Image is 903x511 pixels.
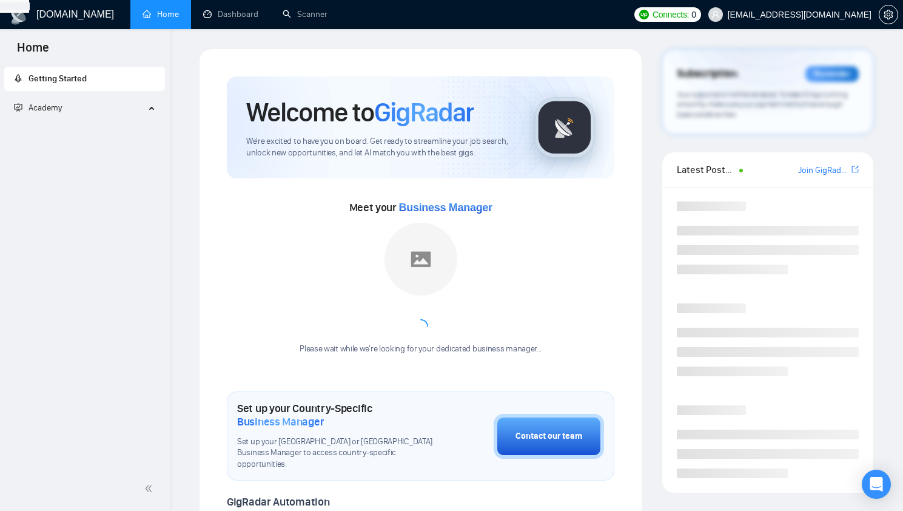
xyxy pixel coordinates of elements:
[805,66,859,82] div: Reminder
[283,9,327,19] a: searchScanner
[29,73,87,84] span: Getting Started
[227,495,329,509] span: GigRadar Automation
[4,67,165,91] li: Getting Started
[349,201,492,214] span: Meet your
[237,402,433,428] h1: Set up your Country-Specific
[494,414,604,459] button: Contact our team
[639,10,649,19] img: upwork-logo.png
[292,343,549,355] div: Please wait while we're looking for your dedicated business manager...
[534,97,595,158] img: gigradar-logo.png
[879,10,898,19] span: setting
[677,64,737,84] span: Subscription
[515,430,582,443] div: Contact our team
[862,470,891,499] div: Open Intercom Messenger
[246,136,515,159] span: We're excited to have you on board. Get ready to streamline your job search, unlock new opportuni...
[374,96,474,129] span: GigRadar
[203,9,258,19] a: dashboardDashboard
[7,39,59,64] span: Home
[144,482,156,495] span: double-left
[10,5,29,25] img: logo
[653,8,689,21] span: Connects:
[879,10,898,19] a: setting
[237,436,433,471] span: Set up your [GEOGRAPHIC_DATA] or [GEOGRAPHIC_DATA] Business Manager to access country-specific op...
[237,415,324,428] span: Business Manager
[691,8,696,21] span: 0
[677,90,847,119] span: Your subscription will be renewed. To keep things running smoothly, make sure your payment method...
[14,103,62,113] span: Academy
[143,9,179,19] a: homeHome
[851,164,859,174] span: export
[798,164,849,177] a: Join GigRadar Slack Community
[384,223,457,296] img: placeholder.png
[29,103,62,113] span: Academy
[677,162,736,177] span: Latest Posts from the GigRadar Community
[879,5,898,24] button: setting
[246,96,474,129] h1: Welcome to
[411,317,431,337] span: loading
[851,164,859,175] a: export
[399,201,492,214] span: Business Manager
[14,74,22,83] span: rocket
[14,103,22,112] span: fund-projection-screen
[711,10,720,19] span: user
